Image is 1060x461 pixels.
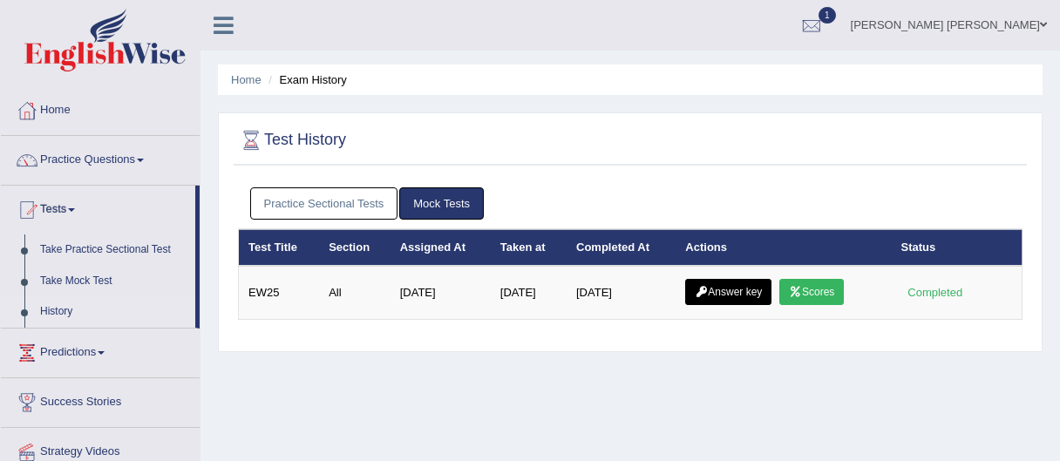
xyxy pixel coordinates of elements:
[901,283,969,302] div: Completed
[391,229,491,266] th: Assigned At
[685,279,771,305] a: Answer key
[779,279,844,305] a: Scores
[1,186,195,229] a: Tests
[32,234,195,266] a: Take Practice Sectional Test
[264,71,347,88] li: Exam History
[32,266,195,297] a: Take Mock Test
[391,266,491,320] td: [DATE]
[1,329,200,372] a: Predictions
[238,127,346,153] h2: Test History
[819,7,836,24] span: 1
[239,229,320,266] th: Test Title
[567,266,676,320] td: [DATE]
[319,229,391,266] th: Section
[1,136,200,180] a: Practice Questions
[239,266,320,320] td: EW25
[491,266,567,320] td: [DATE]
[399,187,484,220] a: Mock Tests
[1,378,200,422] a: Success Stories
[32,296,195,328] a: History
[491,229,567,266] th: Taken at
[231,73,262,86] a: Home
[892,229,1023,266] th: Status
[567,229,676,266] th: Completed At
[676,229,891,266] th: Actions
[1,86,200,130] a: Home
[250,187,398,220] a: Practice Sectional Tests
[319,266,391,320] td: All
